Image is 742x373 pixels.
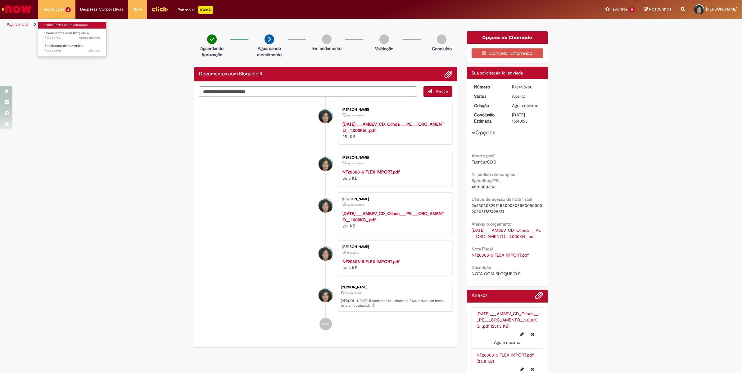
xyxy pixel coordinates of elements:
b: Chave de acesso da nota fiscal [472,196,532,202]
p: +GenAi [198,6,213,14]
span: Sua solicitação foi enviada [472,70,523,76]
a: Download de NF20308-5 FLEX IMPORT.pdf [472,252,529,258]
span: Despesas Corporativas [80,6,123,12]
time: 28/08/2025 10:40:22 [347,203,364,207]
button: Adicionar anexos [444,70,452,78]
time: 28/08/2025 10:40:51 [79,35,100,40]
a: NF20308-5 FLEX IMPORT.pdf (36.8 KB) [477,352,534,364]
span: R13456760 [44,35,100,40]
time: 25/08/2025 11:49:48 [88,48,100,53]
ul: Requisições [38,19,106,56]
span: Agora mesmo [347,161,364,165]
div: Rafaela Alvina Barata [319,288,333,302]
a: Download de 2025.06.06___AMBEV_CD_Olinda___PE___ORC_AMENTO__1.000KG_.pdf [472,227,543,239]
div: Opções do Chamado [467,31,548,44]
span: 2 [66,7,71,12]
img: img-circle-grey.png [379,34,389,44]
div: Rafaela Alvina Barata [319,157,333,171]
div: Rafaela Alvina Barata [319,109,333,123]
time: 28/08/2025 10:40:47 [347,114,364,117]
ul: Histórico de tíquete [199,97,452,336]
h2: Anexos [472,293,487,299]
span: Requisições [43,6,64,12]
a: Rascunhos [644,7,672,12]
span: More [133,6,142,12]
div: [PERSON_NAME] [342,156,446,160]
a: [DATE]___AMBEV_CD_Olinda___PE___ORC_AMENTO__1.000KG_.pdf (251.3 KB) [477,311,538,329]
h2: Documentos com Bloqueio R Histórico de tíquete [199,71,263,77]
span: Agora mesmo [79,35,100,40]
a: Aberto R13443898 : Solicitação de numerário [38,43,106,54]
a: Página inicial [7,22,28,27]
span: 11 [629,7,635,12]
b: Descrição [472,265,491,270]
span: NOTA COM BLOQUEIO R. [472,271,522,276]
button: Adicionar anexos [535,291,543,303]
div: [PERSON_NAME] [341,285,449,289]
dt: Status [469,93,508,99]
div: 36.8 KB [342,258,446,271]
ul: Trilhas de página [5,19,490,30]
time: 28/08/2025 10:40:47 [494,339,520,345]
dt: Número [469,84,508,90]
a: [DATE]___AMBEV_CD_Olinda___PE___ORC_AMENTO__1.000KG_.pdf [342,211,444,222]
div: Rafaela Alvina Barata [319,198,333,213]
span: Fabrica/CDD [472,159,496,165]
p: [PERSON_NAME]! Recebemos seu chamado R13456760 e em breve estaremos atuando. [341,299,449,308]
textarea: Digite sua mensagem aqui... [199,86,417,97]
b: N° pedido de compras Speedbuy/PFL [472,172,515,183]
span: [PERSON_NAME] [706,7,737,12]
img: arrow-next.png [265,34,274,44]
span: Rascunhos [649,6,672,12]
div: Rafaela Alvina Barata [319,246,333,261]
button: Cancelar Chamado [472,48,543,58]
span: Favoritos [611,6,628,12]
span: 26250608297453000303550050000203081767428671 [472,203,542,214]
div: Padroniza [178,6,213,14]
span: Agora mesmo [494,339,520,345]
a: NF20308-5 FLEX IMPORT.pdf [342,259,400,264]
b: Nota Fiscal [472,246,493,252]
div: Aberto [512,93,541,99]
time: 28/08/2025 10:40:47 [347,161,364,165]
p: Validação [375,46,393,52]
img: ServiceNow [1,3,33,16]
span: Agora mesmo [347,114,364,117]
img: click_logo_yellow_360x200.png [152,4,168,14]
button: Enviar [423,86,452,97]
p: Aguardando Aprovação [197,45,227,58]
div: 36.8 KB [342,169,446,181]
li: Rafaela Alvina Barata [199,282,452,312]
div: 251 KB [342,121,446,140]
div: R13456760 [512,84,541,90]
div: [PERSON_NAME] [342,245,446,249]
dt: Conclusão Estimada [469,112,508,124]
a: Aberto R13456760 : Documentos com Bloqueio R [38,30,106,41]
span: Documentos com Bloqueio R [44,31,89,35]
b: Anexar o orçamento [472,221,511,227]
span: 10m atrás [347,251,359,255]
div: [PERSON_NAME] [342,197,446,201]
a: [DATE]___AMBEV_CD_Olinda___PE___ORC_AMENTO__1.000KG_.pdf [342,121,444,133]
span: Agora mesmo [347,203,364,207]
time: 28/08/2025 10:40:50 [512,103,538,108]
p: Aguardando atendimento [254,45,284,58]
div: 28/08/2025 10:40:50 [512,102,541,109]
time: 28/08/2025 10:30:53 [347,251,359,255]
img: check-circle-green.png [207,34,217,44]
span: 4501300336 [472,184,495,190]
span: 3d atrás [88,48,100,53]
p: Em andamento [312,45,342,52]
img: img-circle-grey.png [437,34,446,44]
div: [PERSON_NAME] [342,108,446,112]
button: Editar nome de arquivo 2025.06.06___AMBEV_CD_Olinda___PE___ORC_AMENTO__1.000KG_.pdf [516,329,527,339]
time: 28/08/2025 10:40:50 [346,291,362,295]
span: Agora mesmo [512,103,538,108]
span: Agora mesmo [346,291,362,295]
div: 251 KB [342,210,446,229]
a: NF20308-5 FLEX IMPORT.pdf [342,169,400,175]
